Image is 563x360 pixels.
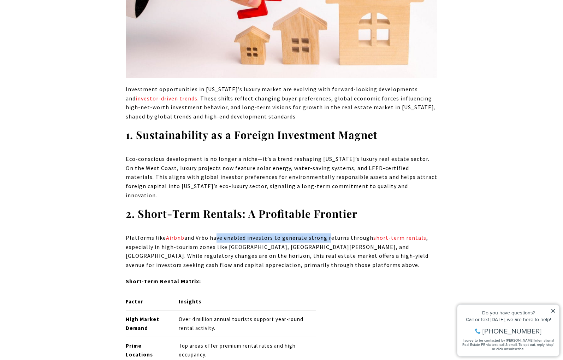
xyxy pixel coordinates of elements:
p: Eco-conscious development is no longer a niche—it’s a trend reshaping [US_STATE]’s luxury real es... [126,155,437,200]
span: [PHONE_NUMBER] [29,33,88,40]
a: Airbnb - open in a new tab [166,234,184,241]
p: Platforms like and Vrbo have enabled investors to generate strong returns through , especially in... [126,233,437,269]
strong: 1. Sustainability as a Foreign Investment Magnet [126,128,378,142]
div: Call or text [DATE], we are here to help! [7,23,102,28]
strong: Insights [179,298,201,305]
strong: High Market Demand [126,316,159,331]
a: investor-driven trends - open in a new tab [136,95,197,102]
strong: 2. Short-Term Rentals: A Profitable Frontier [126,207,357,221]
span: I agree to be contacted by [PERSON_NAME] International Real Estate PR via text, call & email. To ... [9,43,101,57]
p: Over 4 million annual tourists support year-round rental activity. [179,315,316,333]
a: short-term rentals - open in a new tab [373,234,426,241]
div: Do you have questions? [7,16,102,21]
strong: Factor [126,298,143,305]
p: Investment opportunities in [US_STATE]’s luxury market are evolving with forward-looking developm... [126,85,437,121]
strong: Prime Locations [126,342,153,358]
strong: Short-Term Rental Matrix: [126,278,201,285]
p: Top areas offer premium rental rates and high occupancy. [179,342,316,359]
